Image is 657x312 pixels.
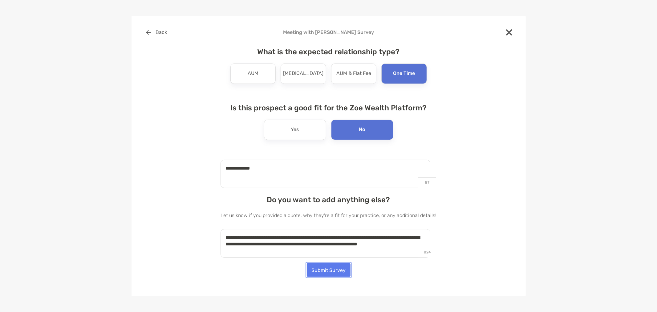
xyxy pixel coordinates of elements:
img: button icon [146,30,151,35]
h4: Meeting with [PERSON_NAME] Survey [141,29,516,35]
p: Yes [291,125,299,135]
p: AUM [248,69,258,79]
p: Let us know if you provided a quote, why they're a fit for your practice, or any additional details! [221,211,436,219]
h4: What is the expected relationship type? [221,47,436,56]
h4: Is this prospect a good fit for the Zoe Wealth Platform? [221,104,436,112]
h4: Do you want to add anything else? [221,195,436,204]
button: Submit Survey [307,263,351,277]
p: No [359,125,365,135]
p: One Time [393,69,415,79]
img: close modal [506,29,512,35]
p: 87 [418,177,436,188]
button: Back [141,26,172,39]
p: [MEDICAL_DATA] [283,69,323,79]
p: AUM & Flat Fee [336,69,371,79]
p: 824 [418,247,436,257]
